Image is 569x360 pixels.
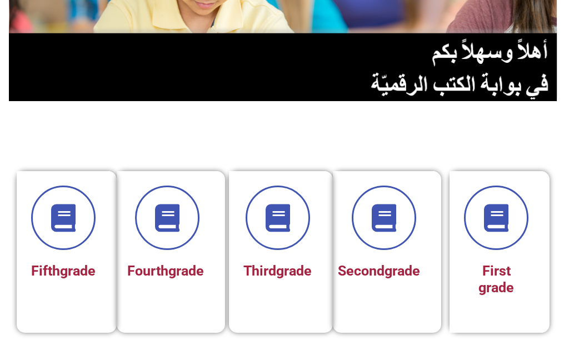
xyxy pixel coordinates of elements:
font: First grade [478,263,514,296]
a: grade [276,263,312,279]
font: Fourth [127,263,168,279]
font: Second [338,263,385,279]
font: Third [243,263,276,279]
a: grade [168,263,204,279]
a: grade [60,263,96,279]
a: grade [385,263,420,279]
font: Fifth [31,263,60,279]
